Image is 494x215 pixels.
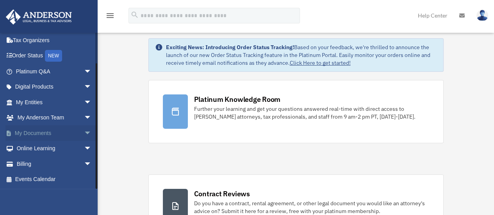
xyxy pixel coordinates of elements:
[5,110,103,126] a: My Anderson Teamarrow_drop_down
[84,156,100,172] span: arrow_drop_down
[5,79,103,95] a: Digital Productsarrow_drop_down
[105,11,115,20] i: menu
[130,11,139,19] i: search
[5,141,103,156] a: Online Learningarrow_drop_down
[105,14,115,20] a: menu
[84,79,100,95] span: arrow_drop_down
[166,43,437,67] div: Based on your feedback, we're thrilled to announce the launch of our new Order Status Tracking fe...
[290,59,351,66] a: Click Here to get started!
[5,172,103,187] a: Events Calendar
[194,105,429,121] div: Further your learning and get your questions answered real-time with direct access to [PERSON_NAM...
[5,125,103,141] a: My Documentsarrow_drop_down
[5,94,103,110] a: My Entitiesarrow_drop_down
[166,44,294,51] strong: Exciting News: Introducing Order Status Tracking!
[476,10,488,21] img: User Pic
[5,32,103,48] a: Tax Organizers
[4,9,74,25] img: Anderson Advisors Platinum Portal
[84,64,100,80] span: arrow_drop_down
[84,125,100,141] span: arrow_drop_down
[5,48,103,64] a: Order StatusNEW
[84,110,100,126] span: arrow_drop_down
[194,189,250,199] div: Contract Reviews
[84,94,100,110] span: arrow_drop_down
[84,141,100,157] span: arrow_drop_down
[45,50,62,62] div: NEW
[5,64,103,79] a: Platinum Q&Aarrow_drop_down
[148,80,444,143] a: Platinum Knowledge Room Further your learning and get your questions answered real-time with dire...
[194,94,281,104] div: Platinum Knowledge Room
[194,199,429,215] div: Do you have a contract, rental agreement, or other legal document you would like an attorney's ad...
[5,156,103,172] a: Billingarrow_drop_down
